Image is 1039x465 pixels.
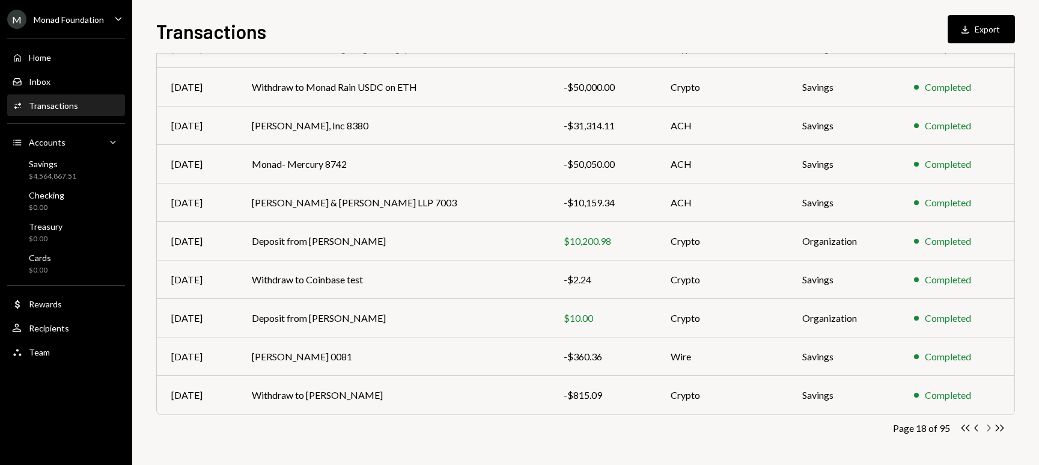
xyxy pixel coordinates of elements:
td: Crypto [656,376,788,414]
a: Recipients [7,317,125,339]
td: Wire [656,337,788,376]
td: [PERSON_NAME] & [PERSON_NAME] LLP 7003 [237,183,550,222]
div: $10,200.98 [564,234,642,248]
div: $10.00 [564,311,642,325]
div: -$10,159.34 [564,196,642,210]
div: $0.00 [29,265,51,276]
div: -$815.09 [564,388,642,402]
a: Accounts [7,131,125,153]
div: Cards [29,253,51,263]
button: Export [948,15,1015,43]
td: Deposit from [PERSON_NAME] [237,299,550,337]
a: Checking$0.00 [7,186,125,215]
td: Organization [788,299,900,337]
td: Savings [788,145,900,183]
div: -$2.24 [564,273,642,287]
div: Completed [925,157,971,171]
td: Savings [788,260,900,299]
div: [DATE] [171,388,223,402]
td: Savings [788,376,900,414]
div: Savings [29,159,76,169]
a: Savings$4,564,867.51 [7,155,125,184]
td: Crypto [656,260,788,299]
div: Completed [925,80,971,94]
div: Team [29,347,50,357]
td: Withdraw to [PERSON_NAME] [237,376,550,414]
a: Inbox [7,70,125,92]
div: -$360.36 [564,350,642,364]
div: [DATE] [171,157,223,171]
td: Deposit from [PERSON_NAME] [237,222,550,260]
td: [PERSON_NAME] 0081 [237,337,550,376]
div: Page 18 of 95 [893,422,950,434]
div: M [7,10,26,29]
td: ACH [656,145,788,183]
td: Withdraw to Coinbase test [237,260,550,299]
div: -$50,050.00 [564,157,642,171]
div: [DATE] [171,350,223,364]
div: Completed [925,234,971,248]
td: [PERSON_NAME], Inc 8380 [237,106,550,145]
a: Treasury$0.00 [7,218,125,247]
div: [DATE] [171,273,223,287]
td: Crypto [656,222,788,260]
div: [DATE] [171,196,223,210]
div: Completed [925,350,971,364]
div: Transactions [29,100,78,111]
a: Transactions [7,94,125,116]
div: Recipients [29,323,69,333]
h1: Transactions [156,19,266,43]
td: Withdraw to Monad Rain USDC on ETH [237,68,550,106]
div: Completed [925,119,971,133]
div: Checking [29,190,64,200]
div: $4,564,867.51 [29,171,76,182]
td: Savings [788,183,900,222]
td: Crypto [656,68,788,106]
div: Inbox [29,76,50,87]
div: Completed [925,388,971,402]
div: $0.00 [29,203,64,213]
div: Home [29,52,51,63]
td: ACH [656,183,788,222]
div: $0.00 [29,234,62,244]
div: Completed [925,311,971,325]
div: Accounts [29,137,66,147]
td: ACH [656,106,788,145]
div: -$50,000.00 [564,80,642,94]
td: Savings [788,68,900,106]
div: [DATE] [171,311,223,325]
td: Crypto [656,299,788,337]
div: Treasury [29,221,62,232]
div: [DATE] [171,119,223,133]
td: Savings [788,337,900,376]
a: Rewards [7,293,125,315]
div: Completed [925,273,971,287]
div: [DATE] [171,234,223,248]
a: Cards$0.00 [7,249,125,278]
a: Home [7,46,125,68]
div: Completed [925,196,971,210]
a: Team [7,341,125,363]
div: Monad Foundation [34,14,104,25]
td: Monad- Mercury 8742 [237,145,550,183]
td: Savings [788,106,900,145]
div: [DATE] [171,80,223,94]
div: -$31,314.11 [564,119,642,133]
div: Rewards [29,299,62,309]
td: Organization [788,222,900,260]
